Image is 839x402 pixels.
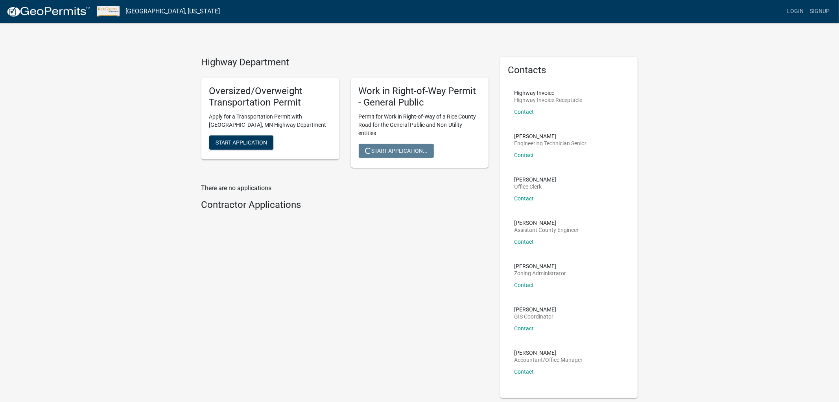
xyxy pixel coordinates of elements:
p: Highway Invoice [514,90,583,96]
p: Apply for a Transportation Permit with [GEOGRAPHIC_DATA], MN Highway Department [209,113,331,129]
p: GIS Coordinator [514,314,557,319]
p: [PERSON_NAME] [514,350,583,356]
p: [PERSON_NAME] [514,133,587,139]
a: Login [784,4,807,19]
a: Contact [514,152,534,158]
wm-workflow-list-section: Contractor Applications [201,199,489,214]
a: Contact [514,239,534,245]
a: Signup [807,4,833,19]
p: Zoning Administrator [514,270,566,276]
h5: Oversized/Overweight Transportation Permit [209,85,331,108]
button: Start Application... [359,144,434,158]
h5: Contacts [508,65,630,76]
span: Start Application [216,139,267,146]
h4: Contractor Applications [201,199,489,211]
a: Contact [514,195,534,202]
img: Rice County, Minnesota [97,6,120,17]
p: Highway Invoice Receptacle [514,97,583,103]
p: There are no applications [201,183,489,193]
p: [PERSON_NAME] [514,307,557,312]
h5: Work in Right-of-Way Permit - General Public [359,85,481,108]
p: [PERSON_NAME] [514,263,566,269]
p: Permit for Work in Right-of-Way of a Rice County Road for the General Public and Non-Utility enti... [359,113,481,137]
p: [PERSON_NAME] [514,177,557,182]
p: Office Clerk [514,184,557,189]
a: Contact [514,325,534,332]
a: Contact [514,109,534,115]
button: Start Application [209,135,273,150]
p: Engineering Technician Senior [514,141,587,146]
p: [PERSON_NAME] [514,220,579,226]
p: Accountant/Office Manager [514,357,583,363]
p: Assistant County Engineer [514,227,579,233]
span: Start Application... [365,148,428,154]
a: Contact [514,369,534,375]
a: Contact [514,282,534,288]
h4: Highway Department [201,57,489,68]
a: [GEOGRAPHIC_DATA], [US_STATE] [126,5,220,18]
